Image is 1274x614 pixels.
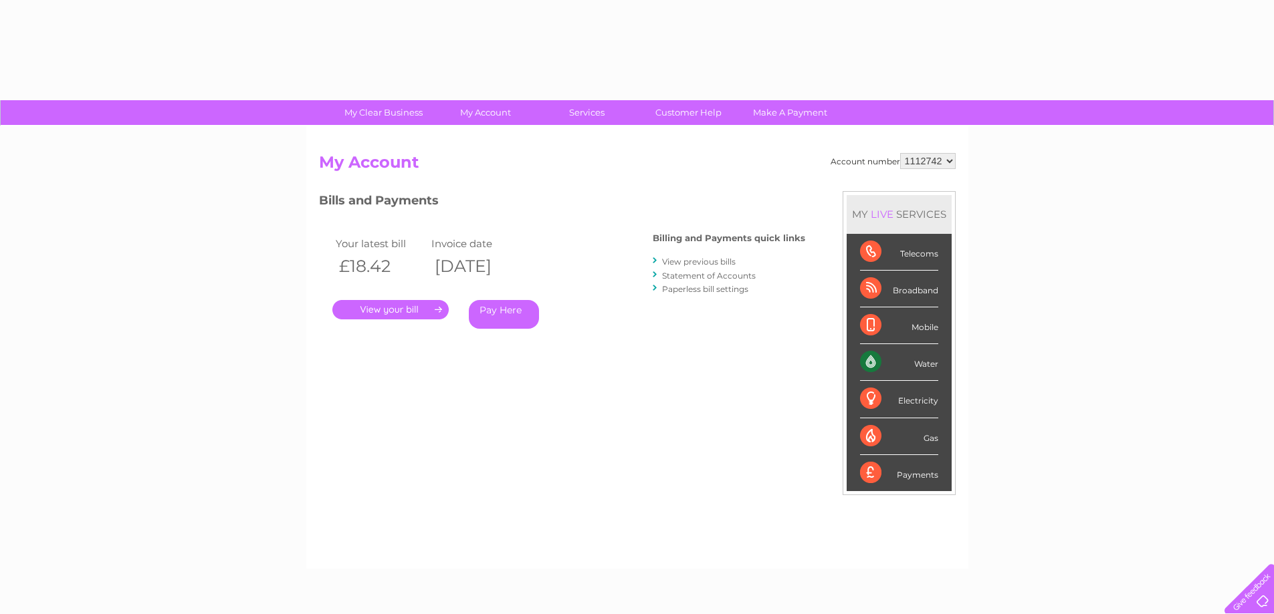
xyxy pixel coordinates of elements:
a: Statement of Accounts [662,271,756,281]
a: Make A Payment [735,100,845,125]
a: Pay Here [469,300,539,329]
div: Gas [860,418,938,455]
div: Payments [860,455,938,491]
td: Invoice date [428,235,524,253]
a: Paperless bill settings [662,284,748,294]
th: [DATE] [428,253,524,280]
h2: My Account [319,153,956,178]
h4: Billing and Payments quick links [653,233,805,243]
a: View previous bills [662,257,736,267]
a: My Clear Business [328,100,439,125]
div: Water [860,344,938,381]
a: My Account [430,100,540,125]
div: Mobile [860,307,938,344]
td: Your latest bill [332,235,429,253]
a: Customer Help [633,100,744,125]
div: Telecoms [860,234,938,271]
div: Account number [831,153,956,169]
a: Services [532,100,642,125]
div: Broadband [860,271,938,307]
th: £18.42 [332,253,429,280]
div: LIVE [868,208,896,220]
div: MY SERVICES [847,195,952,233]
a: . [332,300,449,319]
div: Electricity [860,381,938,418]
h3: Bills and Payments [319,191,805,214]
